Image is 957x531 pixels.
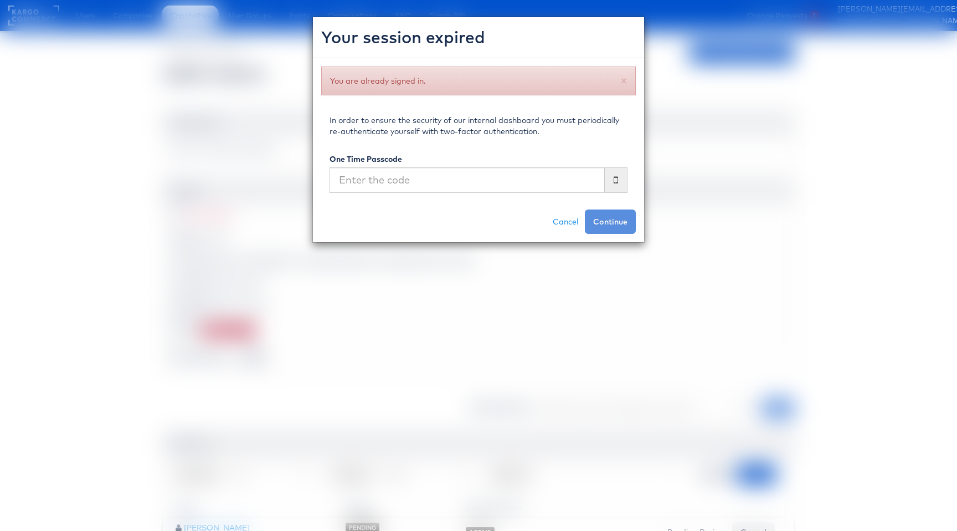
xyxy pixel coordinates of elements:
[330,154,402,165] label: One Time Passcode
[321,25,636,49] h2: Your session expired
[620,74,627,86] button: Close
[546,210,585,234] a: Cancel
[620,73,627,87] span: ×
[321,67,636,95] div: You are already signed in.
[585,210,636,234] button: Continue
[330,115,627,137] p: In order to ensure the security of our internal dashboard you must periodically re-authenticate y...
[330,167,605,193] input: Enter the code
